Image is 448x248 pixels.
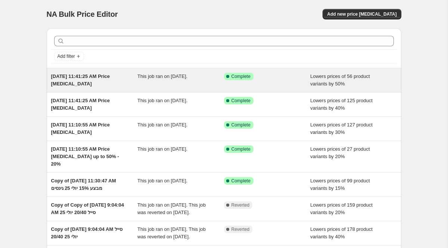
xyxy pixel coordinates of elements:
span: This job ran on [DATE]. This job was reverted on [DATE]. [137,202,206,215]
button: Add new price [MEDICAL_DATA] [323,9,401,19]
span: NA Bulk Price Editor [47,10,118,18]
span: Lowers prices of 159 product variants by 20% [310,202,373,215]
span: Lowers prices of 127 product variants by 30% [310,122,373,135]
span: Lowers prices of 178 product variants by 40% [310,226,373,239]
span: Add new price [MEDICAL_DATA] [327,11,396,17]
span: This job ran on [DATE]. [137,122,187,128]
span: This job ran on [DATE]. This job was reverted on [DATE]. [137,226,206,239]
span: Copy of [DATE] 11:30:47 AM מבצע 15% יולי 25 גינסים [51,178,116,191]
span: Lowers prices of 125 product variants by 40% [310,98,373,111]
span: [DATE] 11:41:25 AM Price [MEDICAL_DATA] [51,73,110,87]
span: Lowers prices of 56 product variants by 50% [310,73,370,87]
span: [DATE] 11:10:55 AM Price [MEDICAL_DATA] up to 50% - 20% [51,146,119,167]
span: This job ran on [DATE]. [137,178,187,183]
span: This job ran on [DATE]. [137,73,187,79]
span: This job ran on [DATE]. [137,98,187,103]
span: [DATE] 11:10:55 AM Price [MEDICAL_DATA] [51,122,110,135]
span: This job ran on [DATE]. [137,146,187,152]
span: [DATE] 11:41:25 AM Price [MEDICAL_DATA] [51,98,110,111]
span: Complete [231,73,251,79]
span: Lowers prices of 27 product variants by 20% [310,146,370,159]
span: Copy of Copy of [DATE] 9:04:04 AM סייל 20/40 יולי 25 [51,202,124,215]
span: Complete [231,146,251,152]
span: Lowers prices of 99 product variants by 15% [310,178,370,191]
span: Complete [231,178,251,184]
span: Reverted [231,202,250,208]
button: Add filter [54,52,84,61]
span: Reverted [231,226,250,232]
span: Complete [231,98,251,104]
span: Copy of [DATE] 9:04:04 AM סייל יולי 25 20/40 [51,226,122,239]
span: Complete [231,122,251,128]
span: Add filter [57,53,75,59]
